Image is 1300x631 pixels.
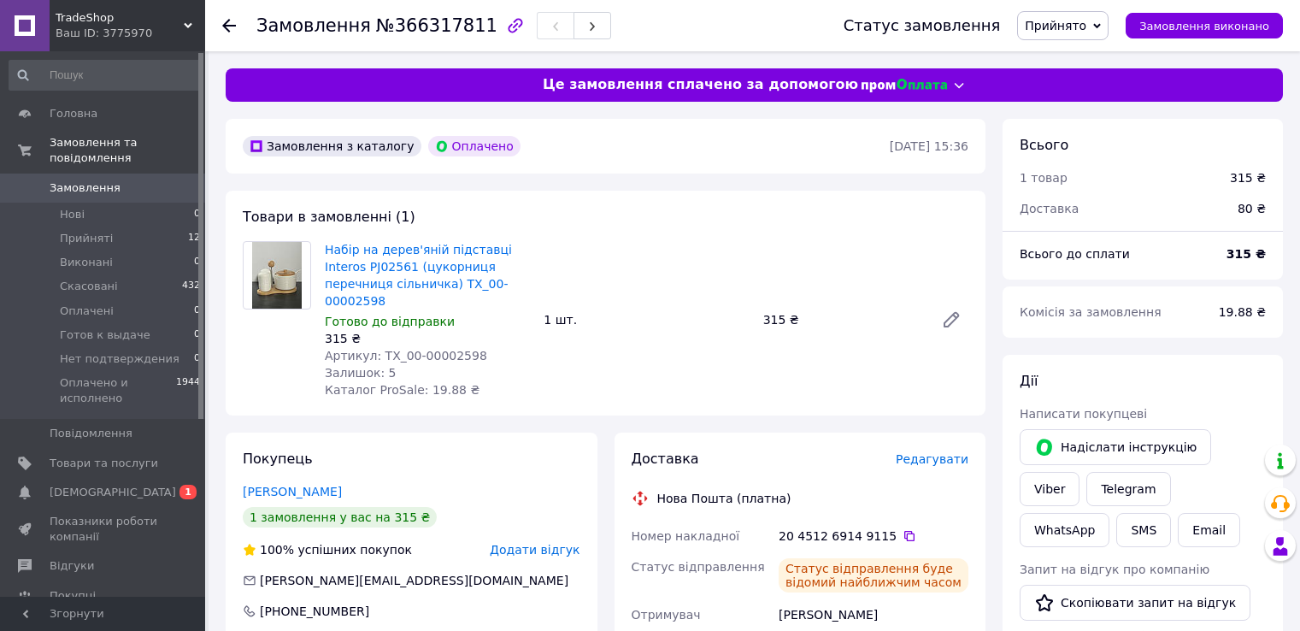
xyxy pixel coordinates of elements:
span: Виконані [60,255,113,270]
span: Відгуки [50,558,94,574]
span: Покупці [50,588,96,604]
span: 100% [260,543,294,557]
span: Готово до відправки [325,315,455,328]
button: Надіслати інструкцію [1020,429,1211,465]
span: Це замовлення сплачено за допомогою [543,75,858,95]
span: Замовлення та повідомлення [50,135,205,166]
div: Нова Пошта (платна) [653,490,796,507]
span: 19.88 ₴ [1219,305,1266,319]
span: Головна [50,106,97,121]
span: Всього до сплати [1020,247,1130,261]
span: Прийнято [1025,19,1086,32]
div: 1 замовлення у вас на 315 ₴ [243,507,437,528]
div: 1 шт. [537,308,756,332]
div: успішних покупок [243,541,412,558]
span: [DEMOGRAPHIC_DATA] [50,485,176,500]
div: 80 ₴ [1227,190,1276,227]
span: Замовлення [256,15,371,36]
span: Написати покупцеві [1020,407,1147,421]
time: [DATE] 15:36 [890,139,968,153]
span: Повідомлення [50,426,132,441]
span: Прийняті [60,231,113,246]
img: Набір на дерев'яній підставці Interos PJ02561 (цукорниця перечниця сільничка) TX_00-00002598 [252,242,303,309]
button: SMS [1116,513,1171,547]
span: Залишок: 5 [325,366,397,380]
span: 1 [179,485,197,499]
span: Товари та послуги [50,456,158,471]
span: Номер накладної [632,529,740,543]
div: Замовлення з каталогу [243,136,421,156]
div: Оплачено [428,136,521,156]
span: Доставка [1020,202,1079,215]
span: 0 [194,255,200,270]
span: Оплачені [60,304,114,319]
span: Статус відправлення [632,560,765,574]
a: Viber [1020,472,1079,506]
span: Артикул: TX_00-00002598 [325,349,487,363]
button: Скопіювати запит на відгук [1020,585,1250,621]
a: WhatsApp [1020,513,1109,547]
span: 1 товар [1020,171,1068,185]
span: Показники роботи компанії [50,514,158,545]
a: Набір на дерев'яній підставці Interos PJ02561 (цукорниця перечниця сільничка) TX_00-00002598 [325,243,512,308]
span: Додати відгук [490,543,579,557]
span: Замовлення виконано [1139,20,1269,32]
span: Готов к выдаче [60,327,150,343]
div: Статус замовлення [844,17,1001,34]
span: Отримувач [632,608,701,622]
span: Покупець [243,451,313,467]
span: [PERSON_NAME][EMAIL_ADDRESS][DOMAIN_NAME] [260,574,568,587]
span: Дії [1020,373,1038,389]
span: Товари в замовленні (1) [243,209,415,225]
span: Доставка [632,451,699,467]
div: 20 4512 6914 9115 [779,528,968,545]
a: Telegram [1086,472,1170,506]
div: Ваш ID: 3775970 [56,26,205,41]
span: Всього [1020,137,1068,153]
span: Замовлення [50,180,121,196]
a: Редагувати [934,303,968,337]
span: Комісія за замовлення [1020,305,1162,319]
div: 315 ₴ [1230,169,1266,186]
span: Оплачено и исполнено [60,375,176,406]
span: 432 [182,279,200,294]
input: Пошук [9,60,202,91]
div: [PHONE_NUMBER] [258,603,371,620]
span: Нові [60,207,85,222]
div: Повернутися назад [222,17,236,34]
button: Замовлення виконано [1126,13,1283,38]
b: 315 ₴ [1226,247,1266,261]
span: Нет подтверждения [60,351,179,367]
span: №366317811 [376,15,497,36]
span: 0 [194,351,200,367]
span: TradeShop [56,10,184,26]
span: 0 [194,304,200,319]
span: 1944 [176,375,200,406]
span: Каталог ProSale: 19.88 ₴ [325,383,479,397]
a: [PERSON_NAME] [243,485,342,498]
button: Email [1178,513,1240,547]
span: Скасовані [60,279,118,294]
div: [PERSON_NAME] [775,599,972,630]
div: 315 ₴ [756,308,927,332]
div: Статус відправлення буде відомий найближчим часом [779,558,968,593]
span: Запит на відгук про компанію [1020,563,1209,576]
span: Редагувати [896,452,968,466]
span: 12 [188,231,200,246]
div: 315 ₴ [325,330,530,347]
span: 0 [194,327,200,343]
span: 0 [194,207,200,222]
